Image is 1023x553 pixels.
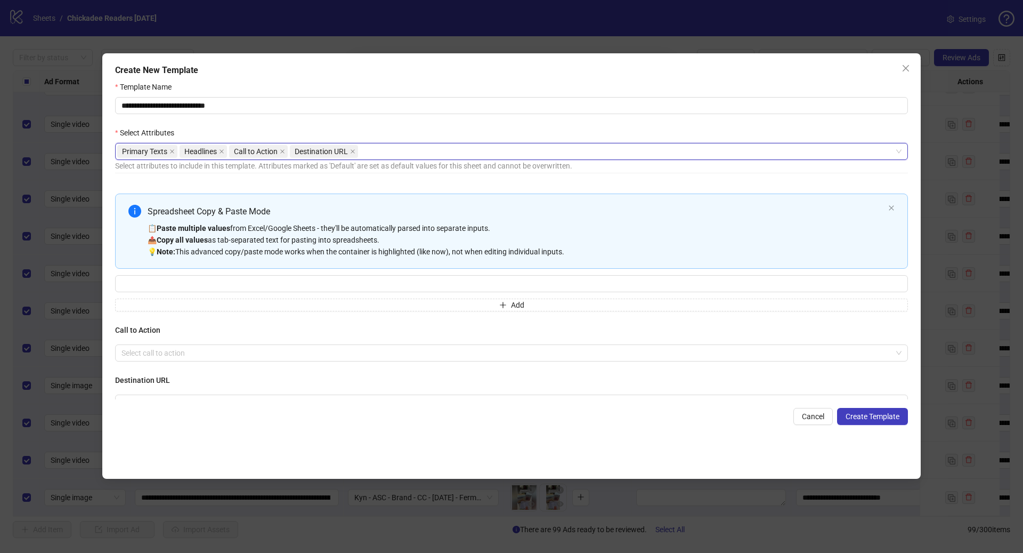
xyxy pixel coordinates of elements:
div: Spreadsheet Copy & Paste Mode [148,205,884,218]
h4: Destination URL [115,374,908,386]
strong: Copy all values [157,236,208,244]
h4: Call to Action [115,324,908,336]
span: Headlines [180,145,227,158]
label: Select Attributes [115,127,181,139]
span: Primary Texts [117,145,177,158]
strong: Note: [157,247,175,256]
span: close [350,149,355,154]
div: Create New Template [115,64,908,77]
button: Close [897,60,914,77]
button: Cancel [793,408,833,425]
span: close [219,149,224,154]
span: Add [511,301,524,309]
span: close [888,205,895,211]
button: Add [115,299,908,311]
button: Create Template [837,408,908,425]
span: close [902,64,910,73]
strong: Paste multiple values [157,224,230,233]
span: Destination URL [295,146,348,157]
span: close [280,149,285,154]
span: close [169,149,175,154]
label: Template Name [115,81,178,93]
button: close [888,205,895,212]
input: Template Name [115,97,908,114]
div: Multi-input container - paste or copy values [115,194,908,311]
div: Select attributes to include in this template. Attributes marked as 'Default' are set as default ... [115,160,908,172]
span: plus [499,301,507,309]
span: Call to Action [234,146,278,157]
span: Create Template [846,412,899,421]
span: Destination URL [290,145,358,158]
span: info-circle [128,205,141,218]
div: 📋 from Excel/Google Sheets - they'll be automatically parsed into separate inputs. 📤 as tab-separ... [148,222,884,258]
span: Cancel [802,412,824,421]
span: Headlines [184,146,217,157]
span: Call to Action [229,145,288,158]
span: Primary Texts [122,146,167,157]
